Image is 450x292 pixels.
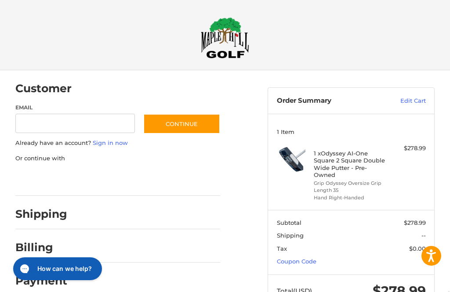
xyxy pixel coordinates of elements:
h2: Billing [15,241,67,254]
iframe: PayPal-paypal [12,171,78,187]
span: $0.00 [409,245,426,252]
p: Or continue with [15,154,221,163]
img: Maple Hill Golf [201,17,249,58]
div: $278.99 [388,144,426,153]
button: Continue [143,114,220,134]
h2: Shipping [15,207,67,221]
a: Coupon Code [277,258,316,265]
span: Shipping [277,232,304,239]
span: $278.99 [404,219,426,226]
span: Subtotal [277,219,301,226]
span: -- [421,232,426,239]
li: Grip Odyssey Oversize Grip [314,180,386,187]
li: Hand Right-Handed [314,194,386,202]
h2: Customer [15,82,72,95]
label: Email [15,104,135,112]
a: Sign in now [93,139,128,146]
h4: 1 x Odyssey AI-One Square 2 Square Double Wide Putter - Pre-Owned [314,150,386,178]
p: Already have an account? [15,139,221,148]
iframe: PayPal-paylater [87,171,153,187]
a: Edit Cart [378,97,426,105]
span: Tax [277,245,287,252]
iframe: Gorgias live chat messenger [9,254,105,283]
h3: 1 Item [277,128,426,135]
h3: Order Summary [277,97,378,105]
li: Length 35 [314,187,386,194]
